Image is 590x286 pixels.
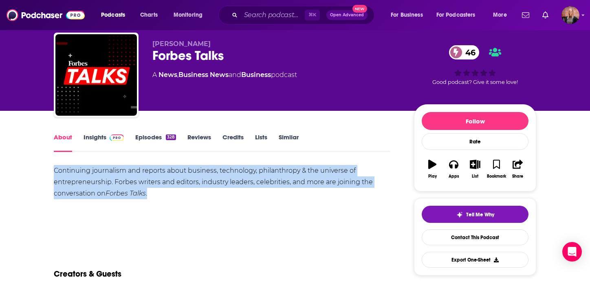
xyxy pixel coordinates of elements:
div: Bookmark [487,174,506,179]
em: Forbes Talks [106,189,146,197]
button: List [465,154,486,184]
button: Show profile menu [561,6,579,24]
span: New [352,5,367,13]
span: More [493,9,507,21]
div: A podcast [152,70,297,80]
img: tell me why sparkle [456,211,463,218]
span: For Podcasters [436,9,476,21]
span: Good podcast? Give it some love! [432,79,518,85]
a: News [159,71,177,79]
span: and [229,71,241,79]
div: Rate [422,133,528,150]
a: Similar [279,133,299,152]
a: Show notifications dropdown [539,8,552,22]
button: Open AdvancedNew [326,10,368,20]
div: Play [428,174,437,179]
div: Search podcasts, credits, & more... [226,6,382,24]
div: Open Intercom Messenger [562,242,582,262]
span: Podcasts [101,9,125,21]
span: For Business [391,9,423,21]
a: Reviews [187,133,211,152]
span: Open Advanced [330,13,364,17]
a: Show notifications dropdown [519,8,533,22]
input: Search podcasts, credits, & more... [241,9,305,22]
div: Apps [449,174,459,179]
span: Tell Me Why [466,211,494,218]
button: open menu [385,9,433,22]
div: Continuing journalism and reports about business, technology, philanthropy & the universe of entr... [54,165,390,199]
button: open menu [487,9,517,22]
button: Bookmark [486,154,507,184]
button: Play [422,154,443,184]
img: Podchaser Pro [110,134,124,141]
a: Charts [135,9,163,22]
a: Contact This Podcast [422,229,528,245]
button: Export One-Sheet [422,252,528,268]
span: ⌘ K [305,10,320,20]
a: Credits [222,133,244,152]
button: open menu [168,9,213,22]
button: Apps [443,154,464,184]
span: 46 [457,45,480,59]
img: User Profile [561,6,579,24]
a: Business [241,71,271,79]
a: Business News [178,71,229,79]
div: List [472,174,478,179]
div: 328 [166,134,176,140]
span: [PERSON_NAME] [152,40,211,48]
button: Share [507,154,528,184]
button: open menu [431,9,487,22]
h2: Creators & Guests [54,269,121,279]
a: About [54,133,72,152]
a: 46 [449,45,480,59]
img: Podchaser - Follow, Share and Rate Podcasts [7,7,85,23]
a: InsightsPodchaser Pro [84,133,124,152]
span: Monitoring [174,9,203,21]
button: Follow [422,112,528,130]
button: open menu [95,9,136,22]
span: , [177,71,178,79]
a: Episodes328 [135,133,176,152]
div: Share [512,174,523,179]
img: Forbes Talks [55,34,137,116]
button: tell me why sparkleTell Me Why [422,206,528,223]
span: Logged in as kara_new [561,6,579,24]
span: Charts [140,9,158,21]
div: 46Good podcast? Give it some love! [414,40,536,90]
a: Lists [255,133,267,152]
